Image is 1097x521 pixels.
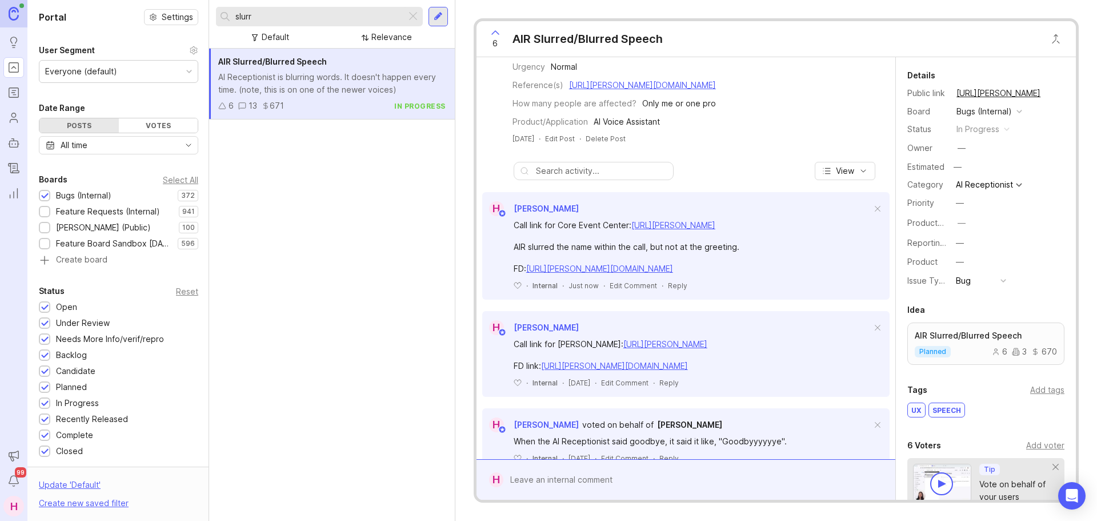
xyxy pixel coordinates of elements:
[3,158,24,178] a: Changelog
[39,101,85,115] div: Date Range
[3,133,24,153] a: Autopilot
[956,237,964,249] div: —
[56,413,128,425] div: Recently Released
[536,165,667,177] input: Search activity...
[3,496,24,516] div: H
[956,275,971,287] div: Bug
[907,163,944,171] div: Estimated
[513,97,636,110] div: How many people are affected?
[562,281,564,291] div: ·
[582,419,654,431] div: voted on behalf of
[45,65,117,78] div: Everyone (default)
[526,378,528,388] div: ·
[3,183,24,204] a: Reporting
[482,417,579,432] a: H[PERSON_NAME]
[601,454,648,463] div: Edit Comment
[545,134,575,144] div: Edit Post
[39,479,101,497] div: Update ' Default '
[915,330,1057,341] p: AIR Slurred/Blurred Speech
[956,256,964,268] div: —
[568,281,599,291] span: Just now
[513,61,545,73] div: Urgency
[514,219,871,232] div: Call link for Core Event Center:
[984,465,995,474] p: Tip
[489,201,504,216] div: H
[3,471,24,491] button: Notifications
[181,239,195,248] p: 596
[489,320,504,335] div: H
[913,464,971,502] img: video-thumbnail-vote-d41b83416815613422e2ca741bf692cc.jpg
[9,7,19,20] img: Canny Home
[513,116,588,128] div: Product/Application
[39,173,67,186] div: Boards
[979,478,1053,503] div: Vote on behalf of your users
[533,378,558,388] div: Internal
[958,217,966,229] div: —
[610,281,657,291] div: Edit Comment
[144,9,198,25] a: Settings
[163,177,198,183] div: Select All
[907,87,947,100] div: Public link
[907,303,925,317] div: Idea
[958,142,966,154] div: —
[56,237,172,250] div: Feature Board Sandbox [DATE]
[907,105,947,118] div: Board
[992,348,1007,356] div: 6
[61,139,87,152] div: All time
[594,116,660,128] div: AI Voice Assistant
[3,446,24,466] button: Announcements
[513,134,534,144] a: [DATE]
[513,79,563,92] div: Reference(s)
[907,276,949,285] label: Issue Type
[56,397,99,409] div: In Progress
[39,256,198,266] a: Create board
[182,223,195,232] p: 100
[595,454,596,463] div: ·
[662,281,663,291] div: ·
[514,435,871,448] div: When the AI Receptionist said goodbye, it said it like, "Goodbyyyyyye".
[907,383,927,397] div: Tags
[56,317,110,329] div: Under Review
[1058,482,1086,510] div: Open Intercom Messenger
[657,419,722,431] a: [PERSON_NAME]
[489,417,504,432] div: H
[56,301,77,313] div: Open
[562,454,564,463] div: ·
[907,439,941,452] div: 6 Voters
[162,11,193,23] span: Settings
[907,178,947,191] div: Category
[956,105,1012,118] div: Bugs (Internal)
[3,57,24,78] a: Portal
[56,381,87,393] div: Planned
[514,263,871,275] div: FD:
[39,118,119,133] div: Posts
[1030,384,1064,396] div: Add tags
[907,198,934,208] label: Priority
[907,238,968,248] label: Reporting Team
[653,454,655,463] div: ·
[526,281,528,291] div: ·
[270,100,284,112] div: 671
[657,420,722,429] span: [PERSON_NAME]
[514,241,871,253] div: AIR slurred the name within the call, but not at the greeting.
[181,191,195,200] p: 372
[956,123,999,136] div: in progress
[371,31,412,43] div: Relevance
[1026,439,1064,452] div: Add voter
[56,189,111,202] div: Bugs (Internal)
[668,281,687,291] div: Reply
[498,328,506,337] img: member badge
[954,216,969,230] button: ProductboardID
[815,162,875,180] button: View
[39,43,95,57] div: User Segment
[56,429,93,442] div: Complete
[249,100,257,112] div: 13
[56,221,151,234] div: [PERSON_NAME] (Public)
[514,338,871,351] div: Call link for [PERSON_NAME]:
[603,281,605,291] div: ·
[1044,27,1067,50] button: Close button
[631,220,715,230] a: [URL][PERSON_NAME]
[956,197,964,209] div: —
[1012,348,1027,356] div: 3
